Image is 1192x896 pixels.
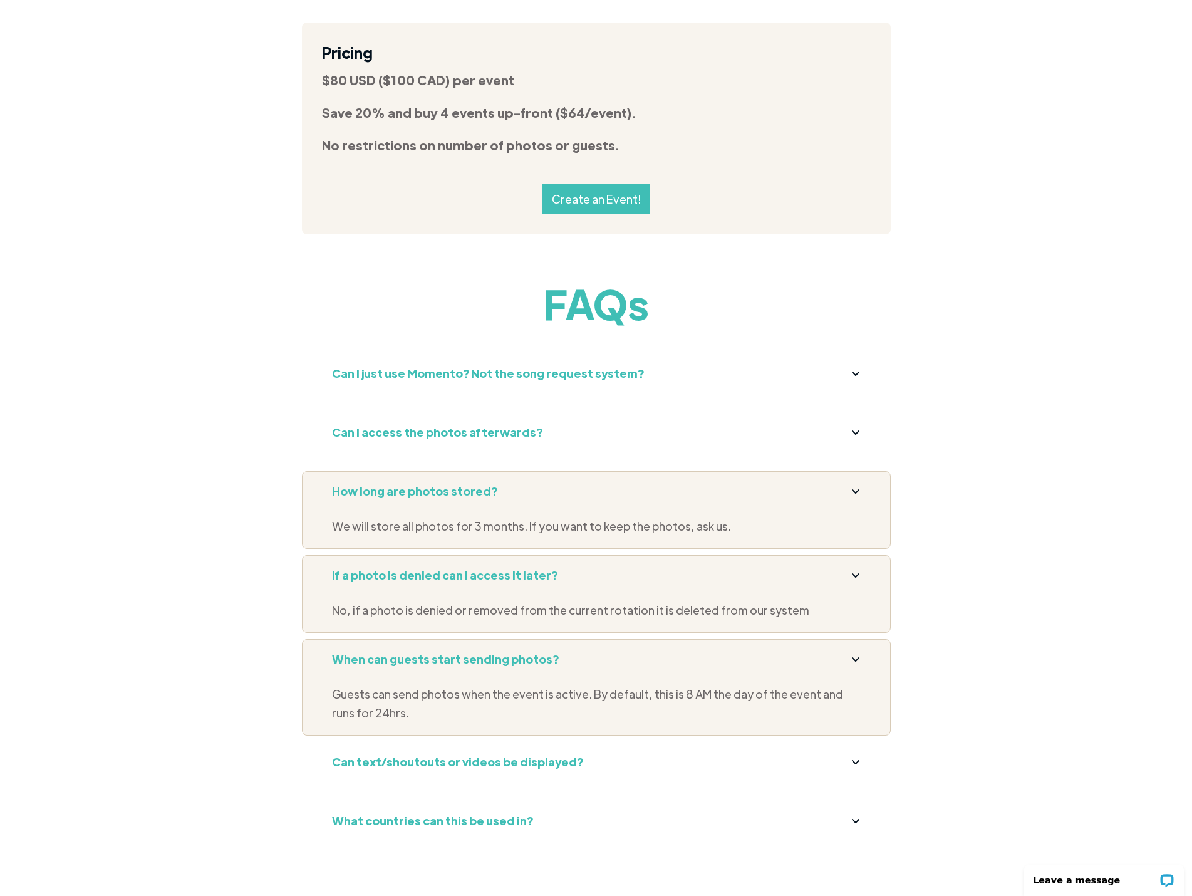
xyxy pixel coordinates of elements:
[852,372,860,376] img: dropdown icon
[332,484,497,498] strong: How long are photos stored?
[332,517,861,536] p: We will store all photos for 3 months. If you want to keep the photos, ask us.
[332,754,583,769] strong: Can text/shoutouts or videos be displayed?
[332,568,557,582] strong: If a photo is denied can I access it later?
[332,425,542,439] strong: Can I access the photos afterwards?
[322,72,635,153] strong: $80 USD ($100 CAD) per event Save 20% and buy 4 events up-front ($64/event). ‍ No restrictions on...
[542,184,650,214] a: Create an Event!
[332,366,644,380] strong: Can I just use Momento? Not the song request system?
[332,813,533,828] strong: What countries can this be used in?
[332,652,559,666] strong: When can guests start sending photos?
[332,601,861,620] p: No, if a photo is denied or removed from the current rotation it is deleted from our system
[302,278,891,328] h1: FAQs
[1016,857,1192,896] iframe: LiveChat chat widget
[852,430,860,435] img: down arrow
[332,685,861,722] p: Guests can send photos when the event is active. By default, this is 8 AM the day of the event an...
[322,43,373,62] strong: Pricing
